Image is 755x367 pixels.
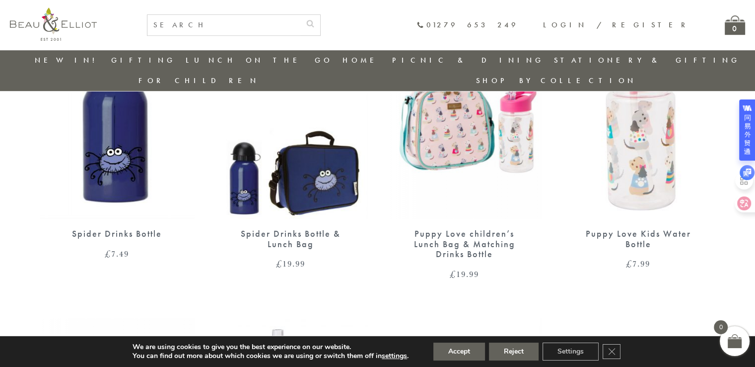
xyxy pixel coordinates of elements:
[626,258,650,270] bdi: 7.99
[133,352,409,361] p: You can find out more about which cookies we are using or switch them off in .
[543,20,690,30] a: Login / Register
[489,343,539,361] button: Reject
[433,343,485,361] button: Accept
[543,343,599,361] button: Settings
[714,320,728,334] span: 0
[10,7,97,41] img: logo
[725,15,745,35] a: 0
[392,55,544,65] a: Picnic & Dining
[388,20,542,278] a: Childrens Puppy Love Lunch Bag & matching Drinks Bottle Puppy Love children’s Lunch Bag & Matchin...
[343,55,382,65] a: Home
[276,258,282,270] span: £
[382,352,407,361] button: settings
[186,55,333,65] a: Lunch On The Go
[147,15,300,35] input: SEARCH
[561,20,715,219] img: Kids bottle Puppy Love Water Bottle
[476,76,636,86] a: Shop by collection
[214,20,368,219] img: Spider Drinks Bottle & Lunch Bag
[105,248,129,260] bdi: 7.49
[388,20,542,219] img: Childrens Puppy Love Lunch Bag & matching Drinks Bottle
[214,20,368,269] a: Spider Drinks Bottle & Lunch Bag Spider Drinks Bottle & Lunch Bag £19.99
[35,55,101,65] a: New in!
[111,55,176,65] a: Gifting
[138,76,259,86] a: For Children
[40,20,194,219] img: Spider Bottle & Lunch Bag
[416,21,518,29] a: 01279 653 249
[40,20,194,258] a: Spider Bottle & Lunch Bag Spider Drinks Bottle £7.49
[231,229,350,249] div: Spider Drinks Bottle & Lunch Bag
[450,268,456,280] span: £
[626,258,632,270] span: £
[603,344,620,359] button: Close GDPR Cookie Banner
[579,229,698,249] div: Puppy Love Kids Water Bottle
[405,229,524,260] div: Puppy Love children’s Lunch Bag & Matching Drinks Bottle
[58,229,177,239] div: Spider Drinks Bottle
[105,248,111,260] span: £
[276,258,305,270] bdi: 19.99
[450,268,479,280] bdi: 19.99
[561,20,715,269] a: Kids bottle Puppy Love Water Bottle Puppy Love Kids Water Bottle £7.99
[554,55,740,65] a: Stationery & Gifting
[133,343,409,352] p: We are using cookies to give you the best experience on our website.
